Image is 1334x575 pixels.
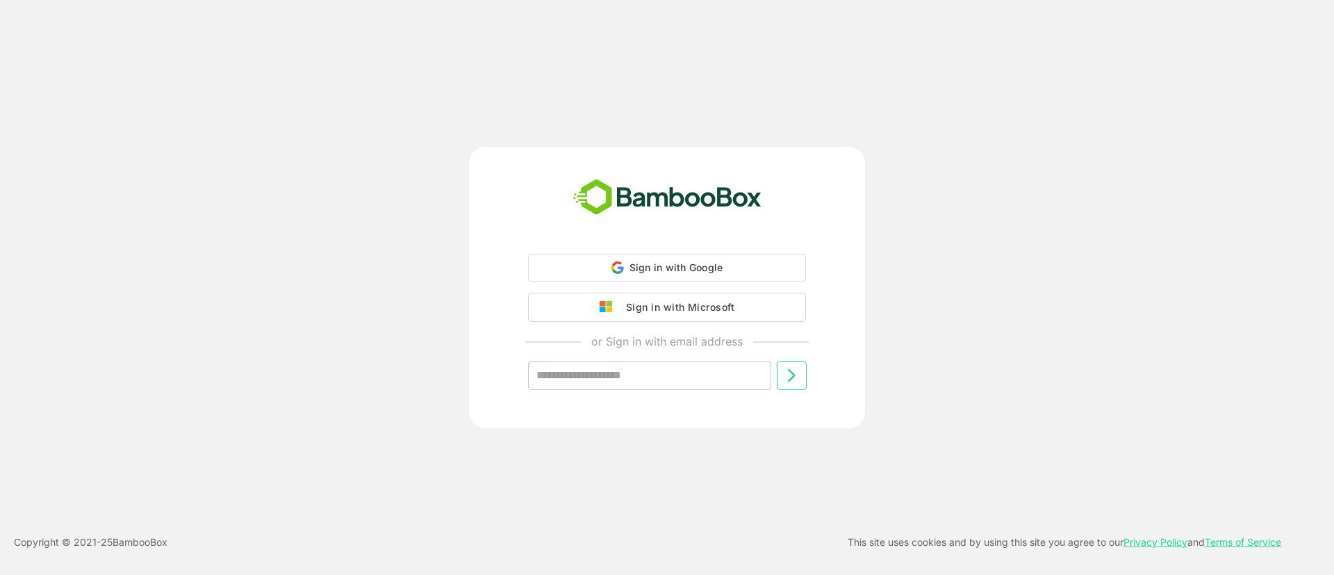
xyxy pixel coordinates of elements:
[528,254,806,282] div: Sign in with Google
[629,261,723,273] span: Sign in with Google
[1205,536,1281,548] a: Terms of Service
[566,175,769,220] img: bamboobox
[1123,536,1187,548] a: Privacy Policy
[528,293,806,322] button: Sign in with Microsoft
[619,298,734,316] div: Sign in with Microsoft
[14,534,167,551] p: Copyright © 2021- 25 BambooBox
[848,534,1281,551] p: This site uses cookies and by using this site you agree to our and
[591,333,743,350] p: or Sign in with email address
[600,301,619,314] img: google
